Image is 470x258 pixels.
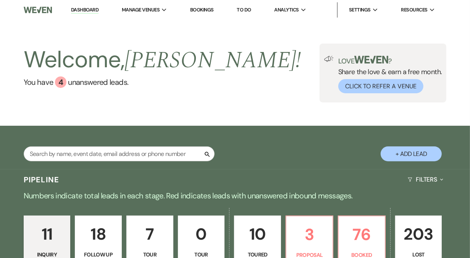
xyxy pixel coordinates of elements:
[80,221,117,247] p: 18
[343,222,380,247] p: 76
[131,221,168,247] p: 7
[71,6,99,14] a: Dashboard
[24,44,301,76] h2: Welcome,
[400,221,437,247] p: 203
[401,6,428,14] span: Resources
[122,6,160,14] span: Manage Venues
[124,43,301,78] span: [PERSON_NAME] !
[237,6,251,13] a: To Do
[354,56,388,63] img: weven-logo-green.svg
[274,6,299,14] span: Analytics
[324,56,334,62] img: loud-speaker-illustration.svg
[349,6,371,14] span: Settings
[24,2,52,18] img: Weven Logo
[381,146,442,161] button: + Add Lead
[338,56,442,65] p: Love ?
[405,169,446,190] button: Filters
[338,79,423,93] button: Click to Refer a Venue
[291,222,328,247] p: 3
[24,174,60,185] h3: Pipeline
[190,6,214,13] a: Bookings
[24,146,215,161] input: Search by name, event date, email address or phone number
[24,76,301,88] a: You have 4 unanswered leads.
[239,221,276,247] p: 10
[334,56,442,93] div: Share the love & earn a free month.
[55,76,66,88] div: 4
[29,221,66,247] p: 11
[183,221,220,247] p: 0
